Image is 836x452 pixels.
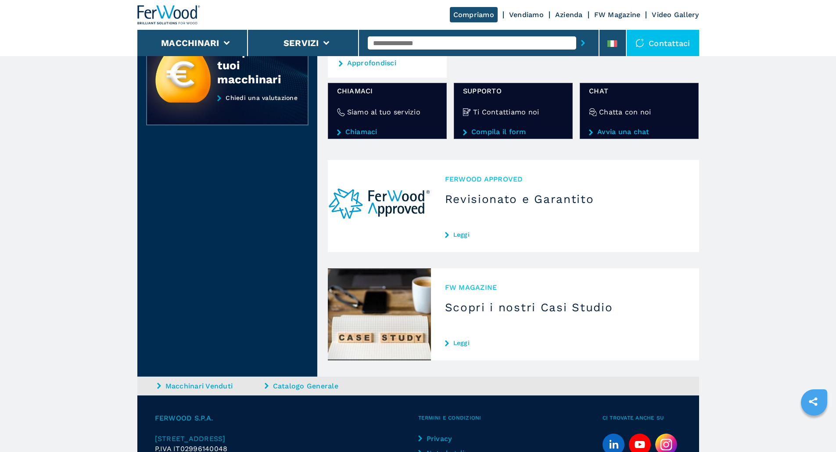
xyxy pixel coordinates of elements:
a: Avvia una chat [589,128,689,136]
span: Termini e condizioni [418,413,603,423]
img: Siamo al tuo servizio [337,108,345,116]
h4: Chatta con noi [599,107,651,117]
div: Ferwood compra i tuoi macchinari [217,30,290,86]
a: Chiedi una valutazione [146,94,309,126]
span: Ci trovate anche su [603,413,682,423]
img: Contattaci [635,39,644,47]
a: Catalogo Generale [265,381,370,391]
span: Supporto [463,86,563,96]
a: Leggi [445,231,685,238]
button: Servizi [283,38,319,48]
a: Chiamaci [337,128,438,136]
h3: Scopri i nostri Casi Studio [445,300,685,314]
img: Ti Contattiamo noi [463,108,471,116]
span: Chiamaci [337,86,438,96]
span: [STREET_ADDRESS] [155,434,226,443]
a: Leggi [445,339,685,346]
h4: Ti Contattiamo noi [473,107,539,117]
span: chat [589,86,689,96]
span: FW MAGAZINE [445,282,685,292]
span: FERWOOD S.P.A. [155,413,418,423]
button: Macchinari [161,38,219,48]
img: Ferwood [137,5,201,25]
a: [STREET_ADDRESS] [155,434,418,444]
a: sharethis [802,391,824,413]
a: Macchinari Venduti [157,381,262,391]
a: Approfondisci [347,60,396,67]
a: Compila il form [463,128,563,136]
a: Azienda [555,11,583,19]
a: Compriamo [450,7,498,22]
button: submit-button [576,33,590,53]
iframe: Chat [799,413,829,445]
img: Revisionato e Garantito [328,160,431,252]
h4: Siamo al tuo servizio [347,107,420,117]
a: Vendiamo [509,11,544,19]
h3: Revisionato e Garantito [445,192,685,206]
img: Scopri i nostri Casi Studio [328,268,431,360]
div: Contattaci [627,30,699,56]
img: Chatta con noi [589,108,597,116]
a: Privacy [418,434,492,444]
span: Ferwood Approved [445,174,685,184]
a: Video Gallery [652,11,699,19]
a: FW Magazine [594,11,641,19]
